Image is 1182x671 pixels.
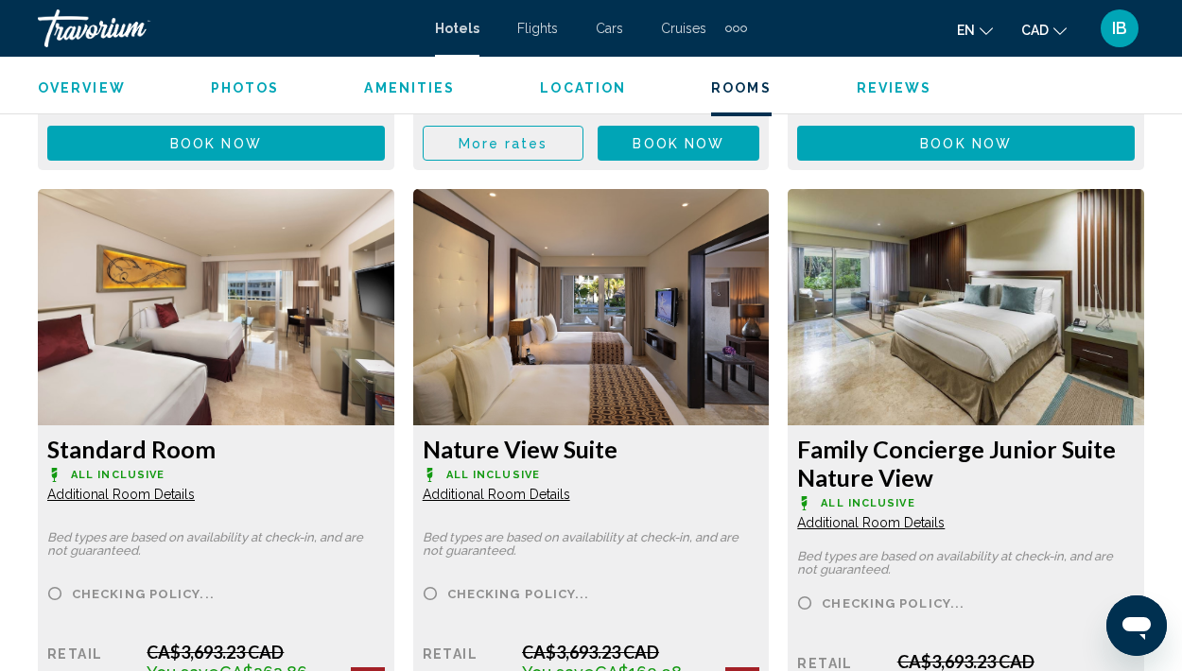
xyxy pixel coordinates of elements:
[540,79,626,96] button: Location
[147,642,384,662] div: CA$3,693.23 CAD
[38,80,126,95] span: Overview
[47,531,385,558] p: Bed types are based on availability at check-in, and are not guaranteed.
[413,189,770,425] img: bbb2a658-1704-4cf5-961f-3f3602b9bfac.jpeg
[1106,595,1167,656] iframe: Button to launch messaging window
[633,136,724,151] span: Book now
[788,189,1144,425] img: 8c7e8825-1c37-42a1-b60a-a19eaf553c4b.jpeg
[797,515,945,530] span: Additional Room Details
[797,550,1135,576] p: Bed types are based on availability at check-in, and are not guaranteed.
[364,79,455,96] button: Amenities
[459,136,548,151] span: More rates
[47,487,195,502] span: Additional Room Details
[540,80,626,95] span: Location
[711,79,772,96] button: Rooms
[38,79,126,96] button: Overview
[517,21,558,36] a: Flights
[725,13,747,43] button: Extra navigation items
[47,126,385,161] button: Book now
[1021,23,1049,38] span: CAD
[71,469,165,481] span: All Inclusive
[1112,19,1127,38] span: IB
[38,189,394,425] img: 1a59ce29-dc65-40db-9c56-e3ae277bcbfb.jpeg
[423,487,570,502] span: Additional Room Details
[38,9,416,47] a: Travorium
[920,136,1012,151] span: Book now
[446,469,540,481] span: All Inclusive
[170,136,262,151] span: Book now
[47,435,385,463] h3: Standard Room
[797,126,1135,161] button: Book now
[435,21,479,36] a: Hotels
[857,80,932,95] span: Reviews
[1095,9,1144,48] button: User Menu
[661,21,706,36] a: Cruises
[211,80,280,95] span: Photos
[596,21,623,36] a: Cars
[797,435,1135,491] h3: Family Concierge Junior Suite Nature View
[957,16,993,43] button: Change language
[211,79,280,96] button: Photos
[364,80,455,95] span: Amenities
[1021,16,1067,43] button: Change currency
[821,497,914,509] span: All Inclusive
[957,23,975,38] span: en
[423,531,760,558] p: Bed types are based on availability at check-in, and are not guaranteed.
[423,126,584,161] button: More rates
[822,597,965,610] span: Checking policy...
[711,80,772,95] span: Rooms
[857,79,932,96] button: Reviews
[72,588,215,600] span: Checking policy...
[423,435,760,463] h3: Nature View Suite
[522,642,759,662] div: CA$3,693.23 CAD
[598,126,759,161] button: Book now
[447,588,590,600] span: Checking policy...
